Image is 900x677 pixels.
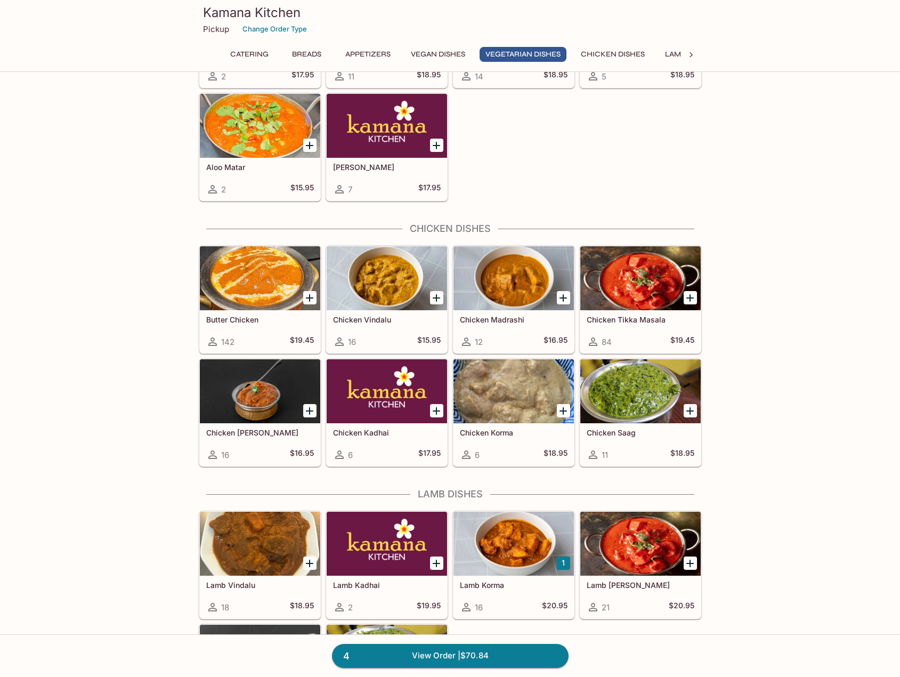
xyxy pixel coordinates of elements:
[199,223,702,235] h4: Chicken Dishes
[580,246,701,353] a: Chicken Tikka Masala84$19.45
[283,47,331,62] button: Breads
[418,183,441,196] h5: $17.95
[669,601,694,614] h5: $20.95
[326,246,448,353] a: Chicken Vindalu16$15.95
[542,601,567,614] h5: $20.95
[602,71,606,82] span: 5
[557,404,570,417] button: Add Chicken Korma
[580,511,701,619] a: Lamb [PERSON_NAME]21$20.95
[348,337,356,347] span: 16
[460,315,567,324] h5: Chicken Madrashi
[670,335,694,348] h5: $19.45
[221,337,234,347] span: 142
[290,335,314,348] h5: $19.45
[326,93,448,201] a: [PERSON_NAME]7$17.95
[327,246,447,310] div: Chicken Vindalu
[224,47,274,62] button: Catering
[200,512,320,576] div: Lamb Vindalu
[453,246,574,353] a: Chicken Madrashi12$16.95
[453,246,574,310] div: Chicken Madrashi
[460,581,567,590] h5: Lamb Korma
[460,428,567,437] h5: Chicken Korma
[684,291,697,304] button: Add Chicken Tikka Masala
[475,450,480,460] span: 6
[290,448,314,461] h5: $16.95
[221,450,229,460] span: 16
[326,511,448,619] a: Lamb Kadhai2$19.95
[480,47,566,62] button: Vegetarian Dishes
[238,21,312,37] button: Change Order Type
[417,335,441,348] h5: $15.95
[453,359,574,423] div: Chicken Korma
[303,291,317,304] button: Add Butter Chicken
[303,139,317,152] button: Add Aloo Matar
[333,163,441,172] h5: [PERSON_NAME]
[206,428,314,437] h5: Chicken [PERSON_NAME]
[544,448,567,461] h5: $18.95
[291,70,314,83] h5: $17.95
[587,315,694,324] h5: Chicken Tikka Masala
[199,246,321,353] a: Butter Chicken142$19.45
[200,246,320,310] div: Butter Chicken
[684,557,697,570] button: Add Lamb Tikka Masala
[339,47,396,62] button: Appetizers
[587,581,694,590] h5: Lamb [PERSON_NAME]
[580,246,701,310] div: Chicken Tikka Masala
[659,47,720,62] button: Lamb Dishes
[333,428,441,437] h5: Chicken Kadhai
[199,488,702,500] h4: Lamb Dishes
[327,94,447,158] div: Daal Makhni
[303,404,317,417] button: Add Chicken Curry
[200,359,320,423] div: Chicken Curry
[580,359,701,423] div: Chicken Saag
[430,557,443,570] button: Add Lamb Kadhai
[602,450,608,460] span: 11
[475,71,483,82] span: 14
[475,337,483,347] span: 12
[199,511,321,619] a: Lamb Vindalu18$18.95
[348,602,353,612] span: 2
[199,93,321,201] a: Aloo Matar2$15.95
[199,359,321,466] a: Chicken [PERSON_NAME]16$16.95
[348,450,353,460] span: 6
[602,337,612,347] span: 84
[337,649,356,664] span: 4
[575,47,651,62] button: Chicken Dishes
[206,581,314,590] h5: Lamb Vindalu
[221,184,226,195] span: 2
[348,71,354,82] span: 11
[221,71,226,82] span: 2
[290,183,314,196] h5: $15.95
[587,428,694,437] h5: Chicken Saag
[332,644,569,667] a: 4View Order |$70.84
[417,70,441,83] h5: $18.95
[418,448,441,461] h5: $17.95
[327,359,447,423] div: Chicken Kadhai
[405,47,471,62] button: Vegan Dishes
[303,557,317,570] button: Add Lamb Vindalu
[326,359,448,466] a: Chicken Kadhai6$17.95
[430,404,443,417] button: Add Chicken Kadhai
[200,94,320,158] div: Aloo Matar
[206,315,314,324] h5: Butter Chicken
[333,581,441,590] h5: Lamb Kadhai
[580,512,701,576] div: Lamb Tikka Masala
[221,602,229,612] span: 18
[453,359,574,466] a: Chicken Korma6$18.95
[557,557,570,570] button: Add Lamb Korma
[453,511,574,619] a: Lamb Korma16$20.95
[327,512,447,576] div: Lamb Kadhai
[544,335,567,348] h5: $16.95
[580,359,701,466] a: Chicken Saag11$18.95
[670,448,694,461] h5: $18.95
[430,139,443,152] button: Add Daal Makhni
[544,70,567,83] h5: $18.95
[417,601,441,614] h5: $19.95
[670,70,694,83] h5: $18.95
[290,601,314,614] h5: $18.95
[430,291,443,304] button: Add Chicken Vindalu
[684,404,697,417] button: Add Chicken Saag
[453,512,574,576] div: Lamb Korma
[203,4,698,21] h3: Kamana Kitchen
[557,291,570,304] button: Add Chicken Madrashi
